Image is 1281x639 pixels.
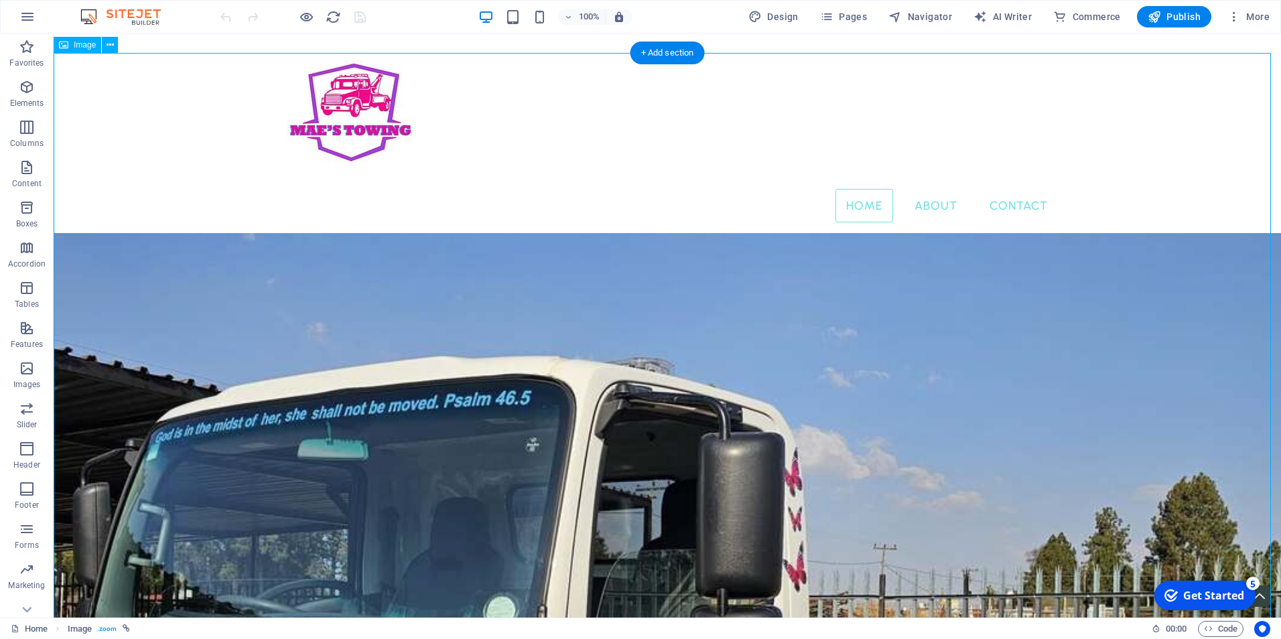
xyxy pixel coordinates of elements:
a: Click to cancel selection. Double-click to open Pages [11,621,48,637]
p: Forms [15,540,39,551]
p: Features [11,339,43,350]
span: : [1175,624,1177,634]
p: Content [12,178,42,189]
p: Header [13,459,40,470]
span: Navigator [888,10,952,23]
button: Click here to leave preview mode and continue editing [298,9,314,25]
nav: breadcrumb [68,621,130,637]
span: More [1227,10,1270,23]
div: + Add section [630,42,705,64]
button: 100% [558,9,606,25]
button: Design [743,6,804,27]
span: Design [748,10,799,23]
span: Code [1204,621,1237,637]
div: 5 [99,1,113,15]
h6: 100% [578,9,600,25]
button: Commerce [1048,6,1126,27]
p: Boxes [16,218,38,229]
button: More [1222,6,1275,27]
span: Commerce [1053,10,1121,23]
span: . zoom [97,621,117,637]
p: Marketing [8,580,45,591]
p: Accordion [8,259,46,269]
div: Get Started 5 items remaining, 0% complete [7,5,109,35]
h6: Session time [1152,621,1187,637]
i: This element is linked [123,625,130,632]
span: AI Writer [973,10,1032,23]
img: Editor Logo [77,9,178,25]
button: AI Writer [968,6,1037,27]
span: Click to select. Double-click to edit [68,621,92,637]
button: Pages [815,6,872,27]
div: Get Started [36,13,97,27]
i: Reload page [326,9,341,25]
button: Publish [1137,6,1211,27]
p: Images [13,379,41,390]
p: Elements [10,98,44,109]
p: Slider [17,419,38,430]
button: reload [325,9,341,25]
span: Pages [820,10,867,23]
span: Image [74,41,96,49]
p: Tables [15,299,39,309]
button: Usercentrics [1254,621,1270,637]
i: On resize automatically adjust zoom level to fit chosen device. [613,11,625,23]
button: Code [1198,621,1243,637]
p: Columns [10,138,44,149]
p: Favorites [9,58,44,68]
div: Design (Ctrl+Alt+Y) [743,6,804,27]
span: Publish [1148,10,1201,23]
p: Footer [15,500,39,510]
span: 00 00 [1166,621,1187,637]
button: Navigator [883,6,957,27]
